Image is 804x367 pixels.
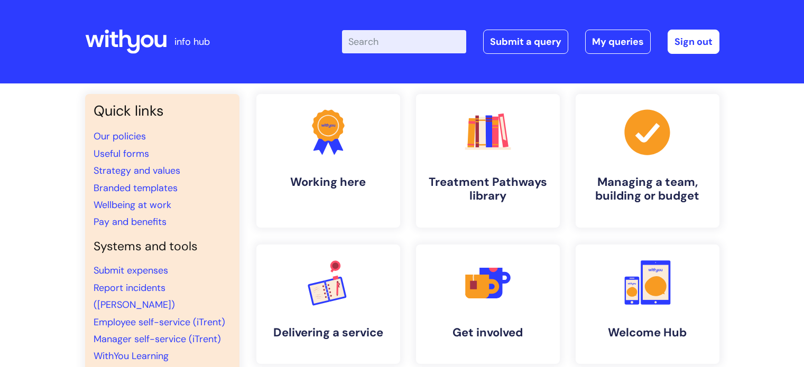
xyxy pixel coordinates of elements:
h4: Treatment Pathways library [424,175,551,203]
a: Managing a team, building or budget [576,94,719,228]
a: My queries [585,30,651,54]
h4: Get involved [424,326,551,340]
a: Submit a query [483,30,568,54]
a: Welcome Hub [576,244,719,364]
a: Employee self-service (iTrent) [94,316,225,328]
h4: Working here [265,175,392,189]
a: WithYou Learning [94,350,169,362]
a: Pay and benefits [94,215,167,228]
h3: Quick links [94,102,231,119]
a: Useful forms [94,147,149,160]
a: Manager self-service (iTrent) [94,333,221,345]
a: Report incidents ([PERSON_NAME]) [94,281,175,311]
a: Branded templates [94,182,178,194]
h4: Systems and tools [94,239,231,254]
a: Wellbeing at work [94,199,171,211]
h4: Welcome Hub [584,326,711,340]
a: Working here [256,94,400,228]
a: Delivering a service [256,244,400,364]
div: | - [342,30,719,54]
p: info hub [174,33,210,50]
a: Our policies [94,130,146,143]
h4: Delivering a service [265,326,392,340]
a: Submit expenses [94,264,168,277]
a: Sign out [668,30,719,54]
a: Strategy and values [94,164,180,177]
h4: Managing a team, building or budget [584,175,711,203]
a: Get involved [416,244,560,364]
input: Search [342,30,466,53]
a: Treatment Pathways library [416,94,560,228]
